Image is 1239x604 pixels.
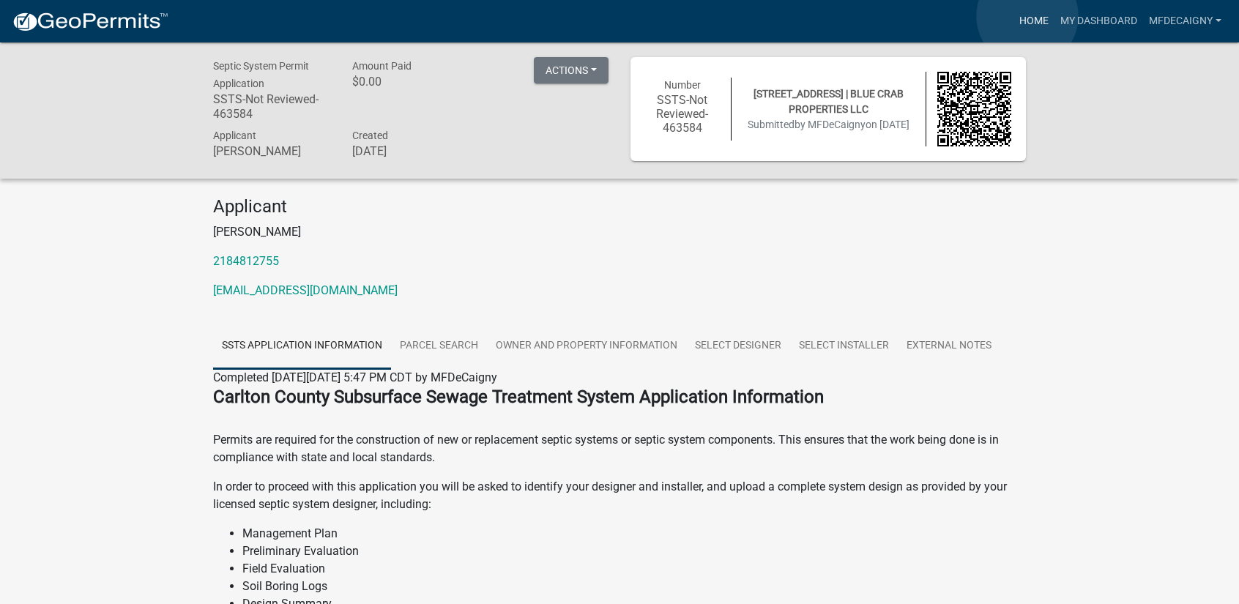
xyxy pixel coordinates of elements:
[352,144,469,158] h6: [DATE]
[213,283,398,297] a: [EMAIL_ADDRESS][DOMAIN_NAME]
[686,323,790,370] a: Select Designer
[795,119,866,130] span: by MFDeCaigny
[790,323,898,370] a: Select Installer
[664,79,701,91] span: Number
[352,60,412,72] span: Amount Paid
[748,119,909,130] span: Submitted on [DATE]
[213,92,330,120] h6: SSTS-Not Reviewed-463584
[352,75,469,89] h6: $0.00
[1143,7,1227,35] a: MFDeCaigny
[213,370,497,384] span: Completed [DATE][DATE] 5:47 PM CDT by MFDeCaigny
[352,130,388,141] span: Created
[534,57,609,83] button: Actions
[213,478,1026,513] p: In order to proceed with this application you will be asked to identify your designer and install...
[242,543,1026,560] li: Preliminary Evaluation
[1013,7,1054,35] a: Home
[213,196,1026,217] h4: Applicant
[213,144,330,158] h6: [PERSON_NAME]
[213,223,1026,241] p: [PERSON_NAME]
[487,323,686,370] a: Owner and Property Information
[1054,7,1143,35] a: My Dashboard
[213,130,256,141] span: Applicant
[242,578,1026,595] li: Soil Boring Logs
[213,323,391,370] a: SSTS Application Information
[754,88,904,115] span: [STREET_ADDRESS] | BLUE CRAB PROPERTIES LLC
[213,414,1026,466] p: Permits are required for the construction of new or replacement septic systems or septic system c...
[242,525,1026,543] li: Management Plan
[213,60,309,89] span: Septic System Permit Application
[213,254,279,268] a: 2184812755
[937,72,1012,146] img: QR code
[391,323,487,370] a: Parcel search
[213,387,824,407] strong: Carlton County Subsurface Sewage Treatment System Application Information
[645,93,720,135] h6: SSTS-Not Reviewed-463584
[242,560,1026,578] li: Field Evaluation
[898,323,1000,370] a: External Notes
